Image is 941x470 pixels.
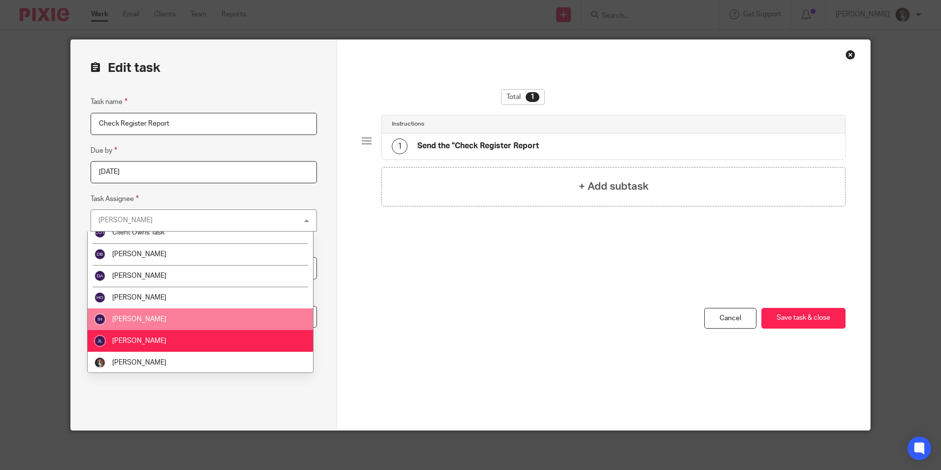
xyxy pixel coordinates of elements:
span: [PERSON_NAME] [112,272,166,279]
img: Profile%20picture%20JUS.JPG [94,357,106,369]
a: Cancel [704,308,756,329]
label: Task Assignee [91,193,139,204]
div: [PERSON_NAME] [98,217,153,224]
img: svg%3E [94,227,106,238]
span: Client Owns Task [112,229,164,236]
h4: + Add subtask [579,179,649,194]
div: Close this dialog window [846,50,855,60]
div: Total [501,89,545,105]
h4: Send the "Check Register Report [417,141,539,151]
span: [PERSON_NAME] [112,251,166,258]
div: 1 [526,92,539,102]
h2: Edit task [91,60,317,76]
img: svg%3E [94,248,106,260]
label: Due by [91,145,117,156]
img: svg%3E [94,292,106,303]
img: svg%3E [94,313,106,325]
h4: Instructions [392,120,424,128]
span: [PERSON_NAME] [112,294,166,301]
button: Save task & close [761,308,846,329]
div: 1 [392,138,408,154]
img: svg%3E [94,270,106,282]
label: Task name [91,96,127,107]
input: Pick a date [91,161,317,183]
img: svg%3E [94,335,106,347]
span: [PERSON_NAME] [112,337,166,344]
span: [PERSON_NAME] [112,316,166,323]
span: [PERSON_NAME] [112,359,166,366]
